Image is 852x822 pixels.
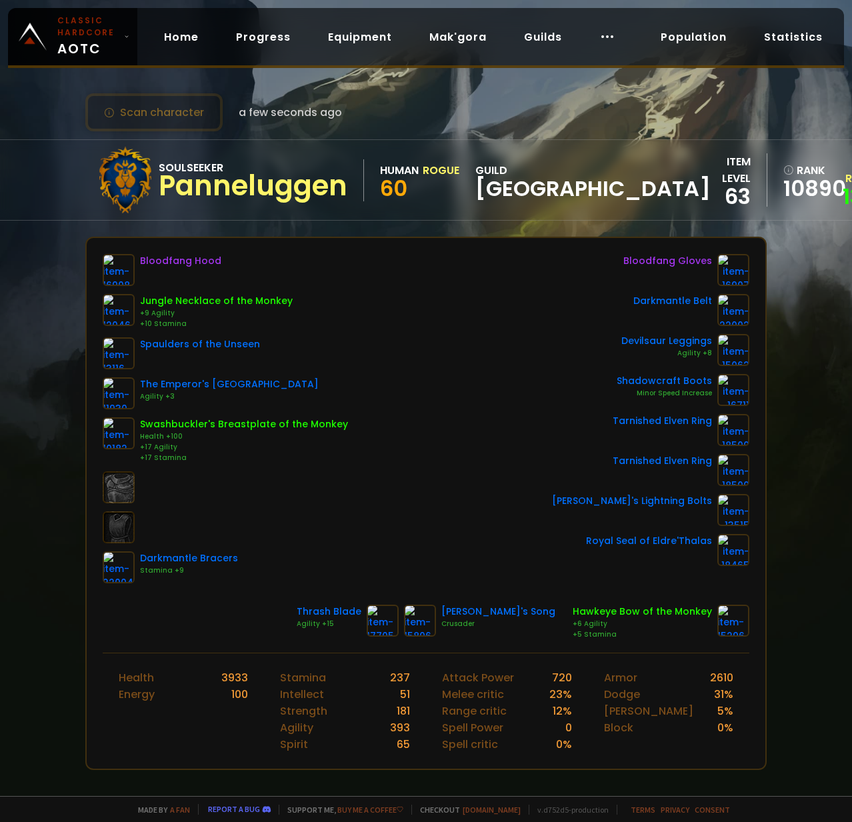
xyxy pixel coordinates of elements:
[103,377,135,409] img: item-11930
[85,93,223,131] button: Scan character
[556,736,572,753] div: 0 %
[208,804,260,814] a: Report a bug
[337,805,403,815] a: Buy me a coffee
[613,454,712,468] div: Tarnished Elven Ring
[103,417,135,449] img: item-10182
[390,719,410,736] div: 393
[442,686,504,703] div: Melee critic
[280,703,327,719] div: Strength
[717,374,749,406] img: item-16711
[103,254,135,286] img: item-16908
[57,15,119,39] small: Classic Hardcore
[710,669,733,686] div: 2610
[441,619,555,629] div: Crusader
[631,805,655,815] a: Terms
[239,104,342,121] span: a few seconds ago
[280,736,308,753] div: Spirit
[119,686,155,703] div: Energy
[783,162,829,179] div: rank
[529,805,609,815] span: v. d752d5 - production
[604,686,640,703] div: Dodge
[553,703,572,719] div: 12 %
[633,294,712,308] div: Darkmantle Belt
[717,494,749,526] img: item-13515
[621,334,712,348] div: Devilsaur Leggings
[475,179,711,199] span: [GEOGRAPHIC_DATA]
[400,686,410,703] div: 51
[717,414,749,446] img: item-18500
[397,703,410,719] div: 181
[711,187,751,207] div: 63
[153,23,209,51] a: Home
[280,719,313,736] div: Agility
[463,805,521,815] a: [DOMAIN_NAME]
[317,23,403,51] a: Equipment
[711,153,751,187] div: item level
[140,431,348,442] div: Health +100
[119,669,154,686] div: Health
[280,669,326,686] div: Stamina
[411,805,521,815] span: Checkout
[140,442,348,453] div: +17 Agility
[221,669,248,686] div: 3933
[717,334,749,366] img: item-15062
[380,173,407,203] span: 60
[140,565,238,576] div: Stamina +9
[717,703,733,719] div: 5 %
[442,719,503,736] div: Spell Power
[140,319,293,329] div: +10 Stamina
[231,686,248,703] div: 100
[617,374,712,388] div: Shadowcraft Boots
[279,805,403,815] span: Support me,
[586,534,712,548] div: Royal Seal of Eldre'Thalas
[442,703,507,719] div: Range critic
[717,534,749,566] img: item-18465
[753,23,833,51] a: Statistics
[717,719,733,736] div: 0 %
[552,669,572,686] div: 720
[57,15,119,59] span: AOTC
[297,619,361,629] div: Agility +15
[397,736,410,753] div: 65
[717,454,749,486] img: item-18500
[103,551,135,583] img: item-22004
[783,179,829,199] a: 10890
[140,453,348,463] div: +17 Stamina
[513,23,573,51] a: Guilds
[297,605,361,619] div: Thrash Blade
[140,551,238,565] div: Darkmantle Bracers
[159,176,347,196] div: Panneluggen
[714,686,733,703] div: 31 %
[390,669,410,686] div: 237
[367,605,399,637] img: item-17705
[573,605,712,619] div: Hawkeye Bow of the Monkey
[617,388,712,399] div: Minor Speed Increase
[140,337,260,351] div: Spaulders of the Unseen
[140,254,221,268] div: Bloodfang Hood
[225,23,301,51] a: Progress
[442,736,498,753] div: Spell critic
[613,414,712,428] div: Tarnished Elven Ring
[380,162,419,179] div: Human
[604,669,637,686] div: Armor
[695,805,730,815] a: Consent
[552,494,712,508] div: [PERSON_NAME]'s Lightning Bolts
[475,162,711,199] div: guild
[717,254,749,286] img: item-16907
[717,294,749,326] img: item-22002
[404,605,436,637] img: item-15806
[623,254,712,268] div: Bloodfang Gloves
[140,417,348,431] div: Swashbuckler's Breastplate of the Monkey
[717,605,749,637] img: item-15296
[8,8,137,65] a: Classic HardcoreAOTC
[573,629,712,640] div: +5 Stamina
[140,308,293,319] div: +9 Agility
[170,805,190,815] a: a fan
[604,703,693,719] div: [PERSON_NAME]
[130,805,190,815] span: Made by
[661,805,689,815] a: Privacy
[140,391,319,402] div: Agility +3
[650,23,737,51] a: Population
[441,605,555,619] div: [PERSON_NAME]'s Song
[565,719,572,736] div: 0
